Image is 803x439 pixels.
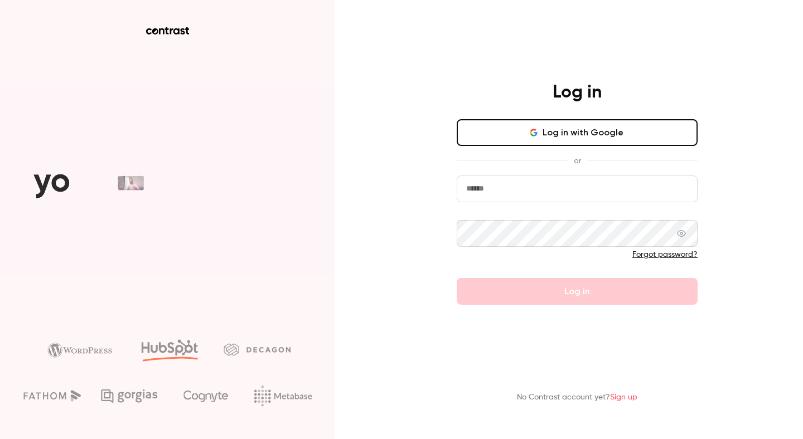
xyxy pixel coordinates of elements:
[553,81,602,104] h4: Log in
[568,155,587,167] span: or
[517,392,637,403] p: No Contrast account yet?
[632,251,698,258] a: Forgot password?
[610,393,637,401] a: Sign up
[224,343,291,355] img: decagon
[457,119,698,146] button: Log in with Google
